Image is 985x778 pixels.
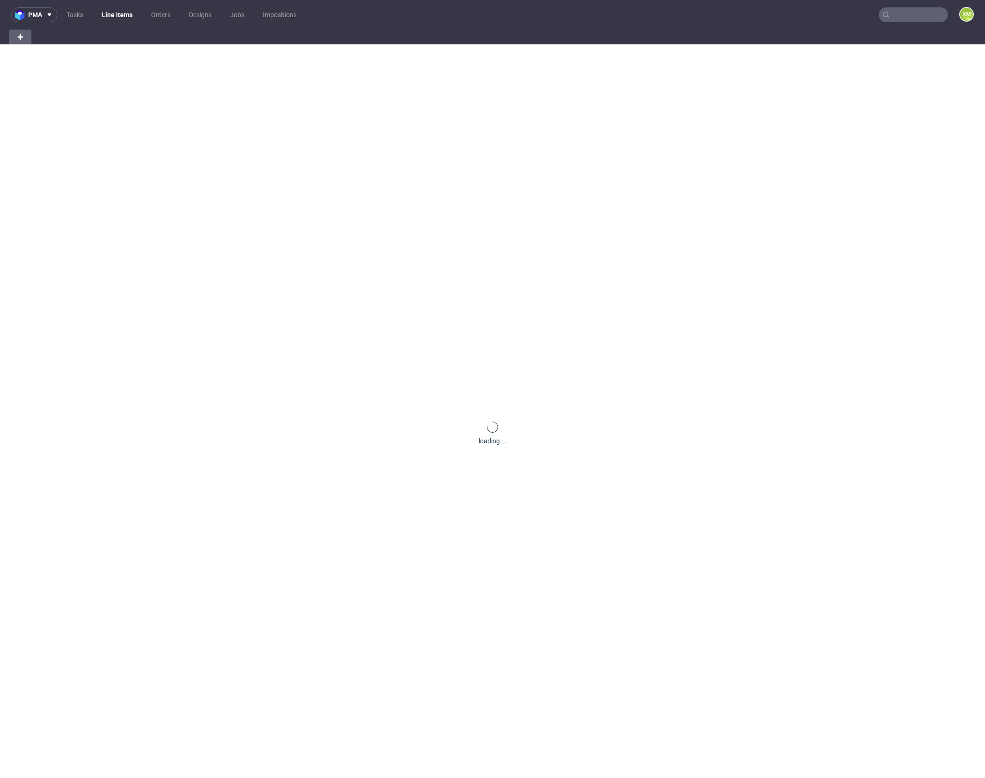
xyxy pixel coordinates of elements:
[183,7,217,22] a: Designs
[28,12,42,18] span: pma
[15,10,28,20] img: logo
[96,7,138,22] a: Line Items
[11,7,57,22] button: pma
[61,7,89,22] a: Tasks
[479,436,507,446] div: loading ...
[960,8,973,21] figcaption: KM
[146,7,176,22] a: Orders
[225,7,250,22] a: Jobs
[257,7,302,22] a: Impositions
